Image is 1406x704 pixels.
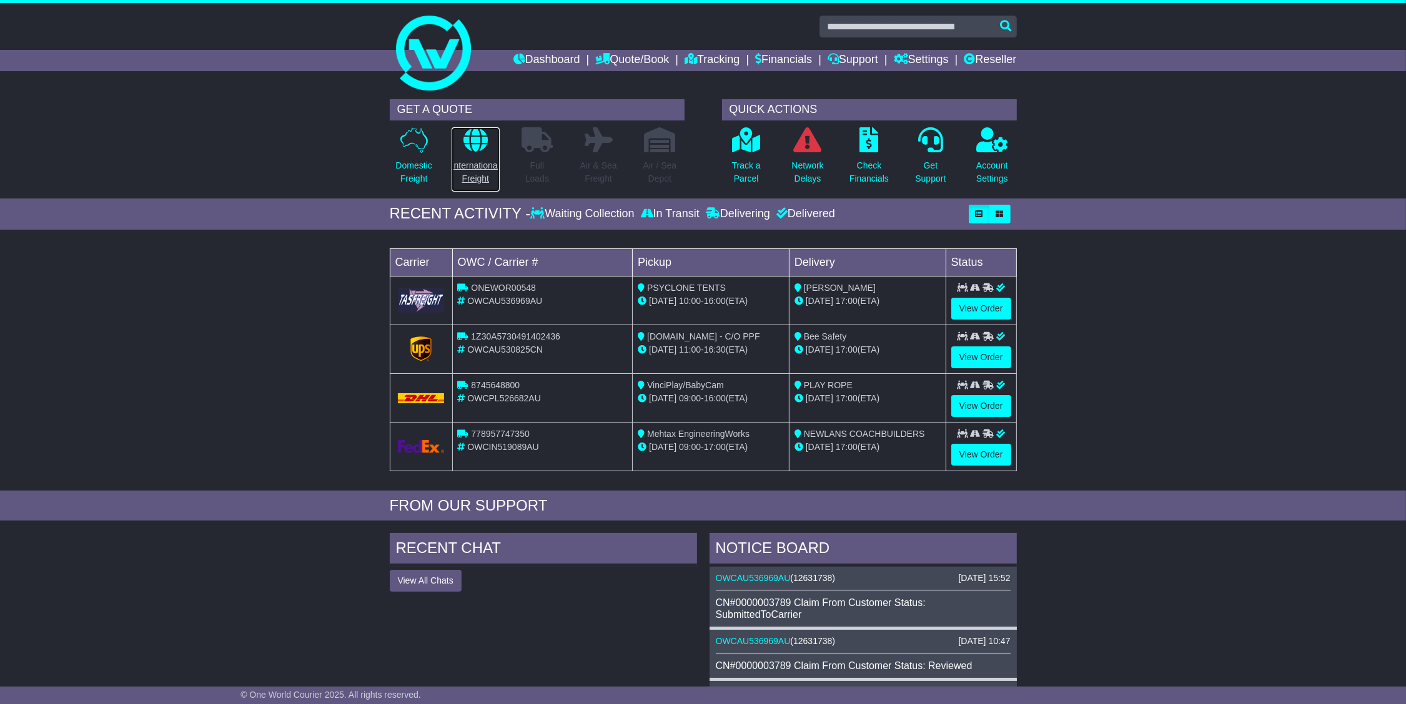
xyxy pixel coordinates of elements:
span: [DATE] [649,345,676,354]
div: (ETA) [795,295,941,308]
div: Waiting Collection [530,207,637,221]
div: NOTICE BOARD [710,533,1017,567]
a: InternationalFreight [451,127,500,192]
span: 17:00 [836,345,858,354]
p: Full Loads [522,159,553,185]
div: FROM OUR SUPPORT [390,497,1017,515]
td: Delivery [789,248,946,276]
span: [DATE] [806,442,833,452]
span: 16:00 [704,296,726,306]
a: Financials [755,50,812,71]
div: (ETA) [795,343,941,356]
span: 17:00 [836,442,858,452]
span: [DATE] [806,345,833,354]
span: OWCAU536969AU [467,296,542,306]
span: Bee Safety [804,331,847,341]
p: Domestic Freight [395,159,432,185]
span: [DOMAIN_NAME] - C/O PPF [647,331,760,341]
img: GetCarrierServiceLogo [398,440,445,453]
span: NEWLANS COACHBUILDERS [804,429,925,439]
span: 17:00 [704,442,726,452]
a: View Order [951,346,1011,368]
span: [DATE] [649,296,676,306]
div: - (ETA) [638,343,784,356]
a: Track aParcel [731,127,761,192]
span: 8745648800 [471,380,520,390]
div: [DATE] 15:52 [958,573,1010,584]
td: Status [946,248,1016,276]
div: - (ETA) [638,441,784,454]
div: CN#0000003789 Claim From Customer Status: SubmittedToCarrier [716,597,1011,620]
div: [DATE] 10:47 [958,636,1010,647]
div: Delivered [773,207,835,221]
a: DomesticFreight [395,127,432,192]
span: 12631738 [793,636,832,646]
div: RECENT ACTIVITY - [390,205,531,223]
div: - (ETA) [638,392,784,405]
span: 10:00 [679,296,701,306]
div: CN#0000003789 Claim From Customer Status: Reviewed [716,660,1011,672]
span: OWCPL526682AU [467,393,541,403]
p: Check Financials [849,159,889,185]
a: GetSupport [914,127,946,192]
a: Tracking [685,50,740,71]
a: OWCAU536969AU [716,636,791,646]
span: 12631738 [793,573,832,583]
a: Support [828,50,878,71]
span: ONEWOR00548 [471,283,535,293]
span: OWCAU530825CN [467,345,543,354]
span: [DATE] [806,393,833,403]
p: Air & Sea Freight [580,159,617,185]
div: - (ETA) [638,295,784,308]
span: 778957747350 [471,429,529,439]
span: 16:30 [704,345,726,354]
a: View Order [951,444,1011,466]
div: In Transit [638,207,703,221]
span: PLAY ROPE [804,380,853,390]
button: View All Chats [390,570,462,592]
img: DHL.png [398,393,445,403]
span: OWCIN519089AU [467,442,538,452]
span: © One World Courier 2025. All rights reserved. [240,690,421,700]
p: International Freight [452,159,500,185]
a: AccountSettings [976,127,1009,192]
p: Account Settings [976,159,1008,185]
div: GET A QUOTE [390,99,685,120]
span: PSYCLONE TENTS [647,283,726,293]
span: [DATE] [806,296,833,306]
a: CheckFinancials [849,127,889,192]
div: ( ) [716,573,1011,584]
a: OWCAU536969AU [716,573,791,583]
a: Reseller [964,50,1016,71]
span: [PERSON_NAME] [804,283,876,293]
td: OWC / Carrier # [452,248,633,276]
div: (ETA) [795,392,941,405]
div: RECENT CHAT [390,533,697,567]
a: NetworkDelays [791,127,824,192]
span: VinciPlay/BabyCam [647,380,724,390]
td: Carrier [390,248,452,276]
div: ( ) [716,636,1011,647]
img: GetCarrierServiceLogo [410,336,432,361]
span: Mehtax EngineeringWorks [647,429,750,439]
div: (ETA) [795,441,941,454]
a: Dashboard [513,50,580,71]
div: Delivering [703,207,773,221]
td: Pickup [633,248,790,276]
p: Network Delays [791,159,823,185]
span: 09:00 [679,442,701,452]
div: QUICK ACTIONS [722,99,1017,120]
p: Get Support [915,159,946,185]
span: 11:00 [679,345,701,354]
a: View Order [951,298,1011,320]
span: 17:00 [836,296,858,306]
span: 17:00 [836,393,858,403]
p: Air / Sea Depot [643,159,677,185]
span: 1Z30A5730491402436 [471,331,560,341]
span: 16:00 [704,393,726,403]
span: [DATE] [649,393,676,403]
a: Settings [894,50,949,71]
p: Track a Parcel [732,159,761,185]
a: View Order [951,395,1011,417]
a: Quote/Book [595,50,669,71]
